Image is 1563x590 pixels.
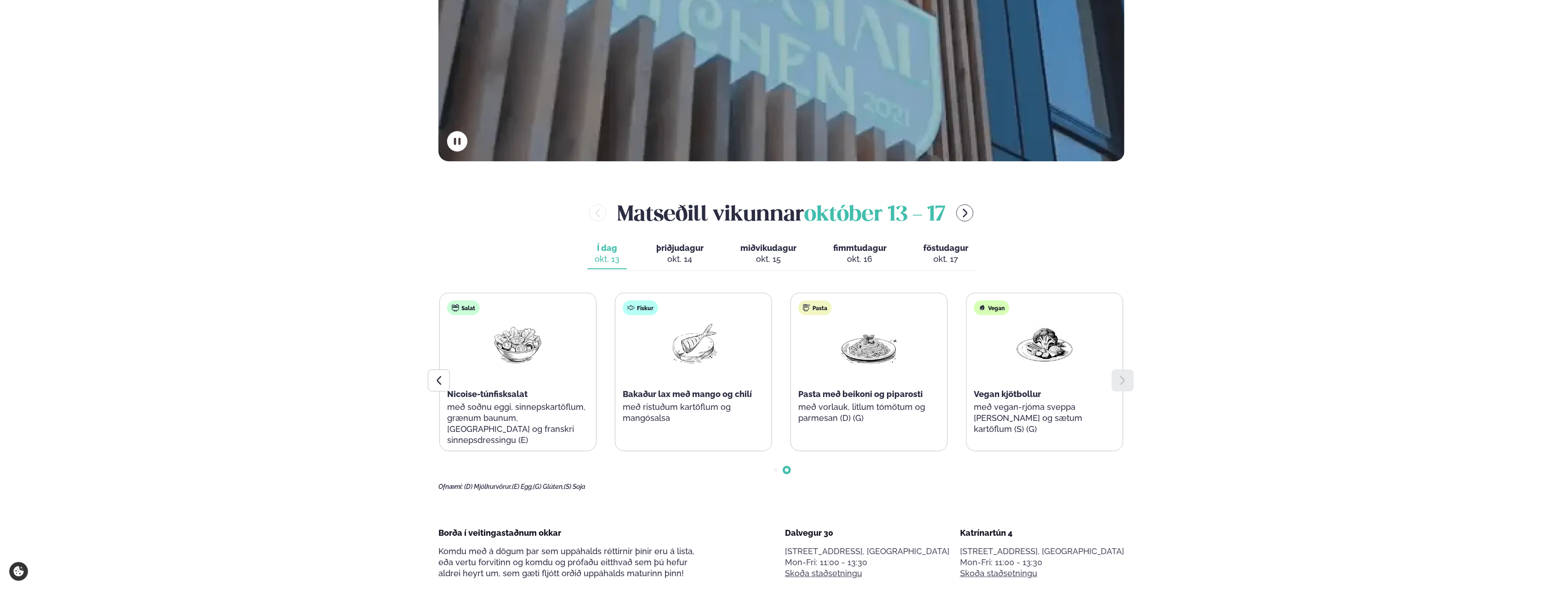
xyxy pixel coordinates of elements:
div: okt. 13 [595,254,620,265]
div: Katrínartún 4 [960,528,1125,539]
span: Pasta með beikoni og piparosti [798,389,923,399]
div: Mon-Fri: 11:00 - 13:30 [960,557,1125,568]
button: menu-btn-right [956,204,973,221]
span: þriðjudagur [656,243,704,253]
span: Borða í veitingastaðnum okkar [438,528,561,538]
span: miðvikudagur [740,243,796,253]
img: Fish.png [664,323,723,365]
button: menu-btn-left [589,204,606,221]
span: Nicoise-túnfisksalat [447,389,528,399]
div: Fiskur [623,301,658,315]
img: salad.svg [452,304,459,312]
img: Spagetti.png [840,323,898,365]
button: miðvikudagur okt. 15 [733,239,804,269]
span: (G) Glúten, [533,483,564,490]
img: Vegan.png [1015,323,1074,365]
span: Go to slide 2 [785,468,789,472]
h2: Matseðill vikunnar [617,198,945,228]
div: Mon-Fri: 11:00 - 13:30 [785,557,949,568]
div: Pasta [798,301,832,315]
a: Cookie settings [9,562,28,581]
span: Go to slide 1 [774,468,778,472]
button: Í dag okt. 13 [587,239,627,269]
span: (D) Mjólkurvörur, [464,483,512,490]
p: [STREET_ADDRESS], [GEOGRAPHIC_DATA] [960,546,1125,557]
p: með soðnu eggi, sinnepskartöflum, grænum baunum, [GEOGRAPHIC_DATA] og franskri sinnepsdressingu (E) [447,402,589,446]
span: Vegan kjötbollur [974,389,1041,399]
span: föstudagur [923,243,968,253]
button: þriðjudagur okt. 14 [649,239,711,269]
span: Ofnæmi: [438,483,463,490]
span: Komdu með á dögum þar sem uppáhalds réttirnir þínir eru á lista, eða vertu forvitinn og komdu og ... [438,546,694,578]
img: pasta.svg [803,304,810,312]
div: okt. 17 [923,254,968,265]
img: Vegan.svg [978,304,986,312]
p: [STREET_ADDRESS], [GEOGRAPHIC_DATA] [785,546,949,557]
img: Salad.png [489,323,547,365]
div: okt. 16 [833,254,887,265]
span: október 13 - 17 [804,205,945,225]
div: okt. 15 [740,254,796,265]
p: með vegan-rjóma sveppa [PERSON_NAME] og sætum kartöflum (S) (G) [974,402,1115,435]
div: Vegan [974,301,1009,315]
button: föstudagur okt. 17 [916,239,976,269]
img: fish.svg [627,304,635,312]
span: (E) Egg, [512,483,533,490]
span: (S) Soja [564,483,585,490]
a: Skoða staðsetningu [960,568,1037,579]
div: Salat [447,301,480,315]
p: með vorlauk, litlum tómötum og parmesan (D) (G) [798,402,940,424]
p: með ristuðum kartöflum og mangósalsa [623,402,764,424]
a: Skoða staðsetningu [785,568,862,579]
span: Í dag [595,243,620,254]
button: fimmtudagur okt. 16 [826,239,894,269]
div: okt. 14 [656,254,704,265]
span: fimmtudagur [833,243,887,253]
span: Bakaður lax með mango og chilí [623,389,752,399]
div: Dalvegur 30 [785,528,949,539]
